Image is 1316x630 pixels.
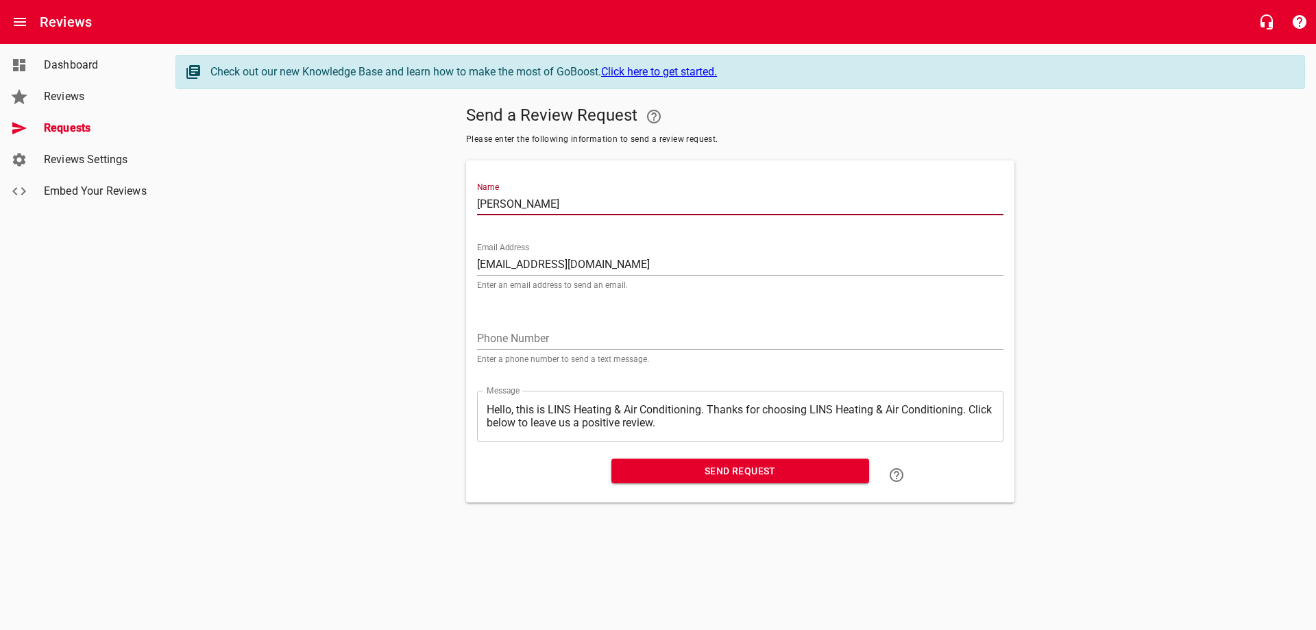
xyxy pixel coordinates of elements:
[487,403,994,429] textarea: Hello, this is LINS Heating & Air Conditioning. Thanks for choosing LINS Heating & Air Conditioni...
[601,65,717,78] a: Click here to get started.
[477,281,1003,289] p: Enter an email address to send an email.
[880,459,913,492] a: Learn how to "Send a Review Request"
[611,459,869,484] button: Send Request
[477,243,529,252] label: Email Address
[44,88,148,105] span: Reviews
[210,64,1291,80] div: Check out our new Knowledge Base and learn how to make the most of GoBoost.
[637,100,670,133] a: Your Google or Facebook account must be connected to "Send a Review Request"
[3,5,36,38] button: Open drawer
[44,183,148,199] span: Embed Your Reviews
[44,57,148,73] span: Dashboard
[622,463,858,480] span: Send Request
[466,100,1014,133] h5: Send a Review Request
[1283,5,1316,38] button: Support Portal
[477,355,1003,363] p: Enter a phone number to send a text message.
[40,11,92,33] h6: Reviews
[1250,5,1283,38] button: Live Chat
[477,183,499,191] label: Name
[44,152,148,168] span: Reviews Settings
[466,133,1014,147] span: Please enter the following information to send a review request.
[44,120,148,136] span: Requests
